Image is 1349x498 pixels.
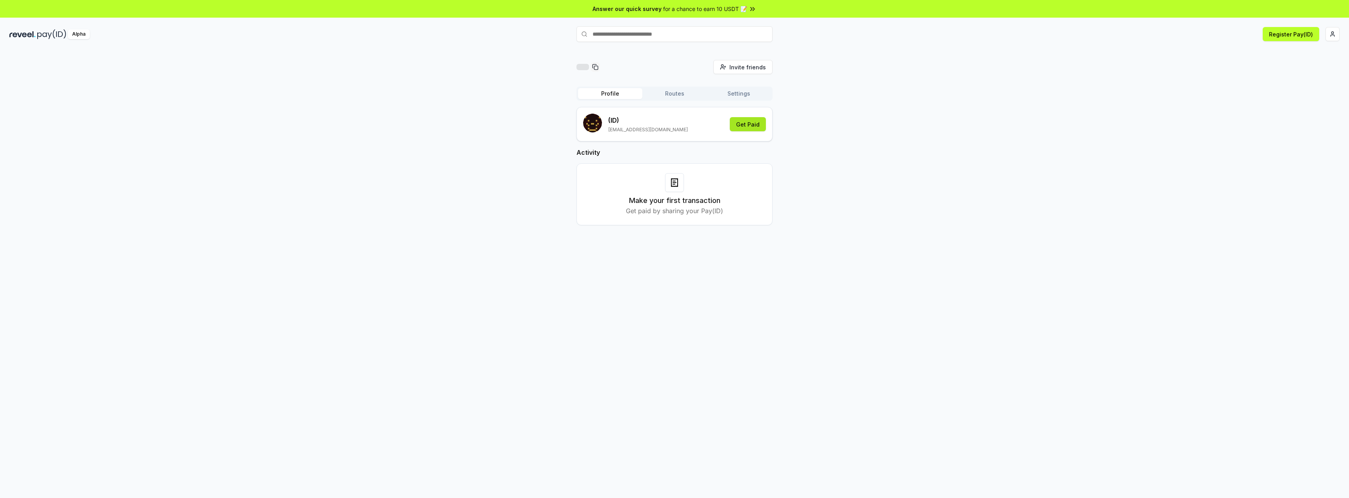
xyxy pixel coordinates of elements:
h3: Make your first transaction [629,195,720,206]
h2: Activity [576,148,773,157]
button: Profile [578,88,642,99]
p: (ID) [608,116,688,125]
div: Alpha [68,29,90,39]
img: reveel_dark [9,29,36,39]
span: Answer our quick survey [593,5,662,13]
span: Invite friends [729,63,766,71]
p: [EMAIL_ADDRESS][DOMAIN_NAME] [608,127,688,133]
p: Get paid by sharing your Pay(ID) [626,206,723,215]
img: pay_id [37,29,66,39]
button: Invite friends [713,60,773,74]
button: Routes [642,88,707,99]
button: Get Paid [730,117,766,131]
button: Settings [707,88,771,99]
span: for a chance to earn 10 USDT 📝 [663,5,747,13]
button: Register Pay(ID) [1263,27,1319,41]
